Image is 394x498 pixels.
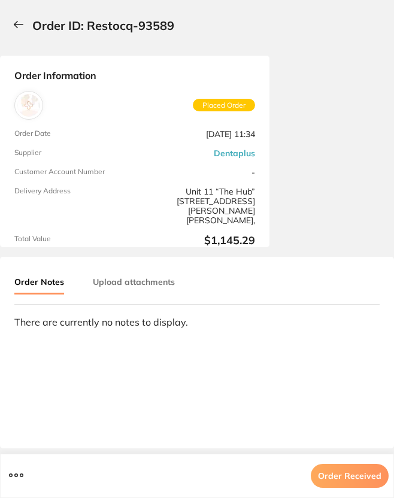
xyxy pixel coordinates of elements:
span: Delivery Address [14,187,130,225]
div: There are currently no notes to display. [14,317,380,327]
b: $1,145.29 [140,235,255,247]
span: Unit 11 “The Hub” [STREET_ADDRESS][PERSON_NAME][PERSON_NAME], [140,187,255,225]
span: Placed Order [193,99,255,112]
button: Order Notes [14,271,64,294]
a: Dentaplus [214,148,255,158]
button: Upload attachments [93,271,175,293]
span: Customer Account Number [14,168,130,177]
button: Order Received [311,464,389,488]
span: Order Date [14,129,130,139]
img: Dentaplus [17,94,40,117]
strong: Order Information [14,70,255,81]
h2: Order ID: Restocq- 93589 [32,20,174,32]
span: Total Value [14,235,130,247]
span: Supplier [14,148,130,158]
span: [DATE] 11:34 [140,129,255,139]
span: - [140,168,255,177]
